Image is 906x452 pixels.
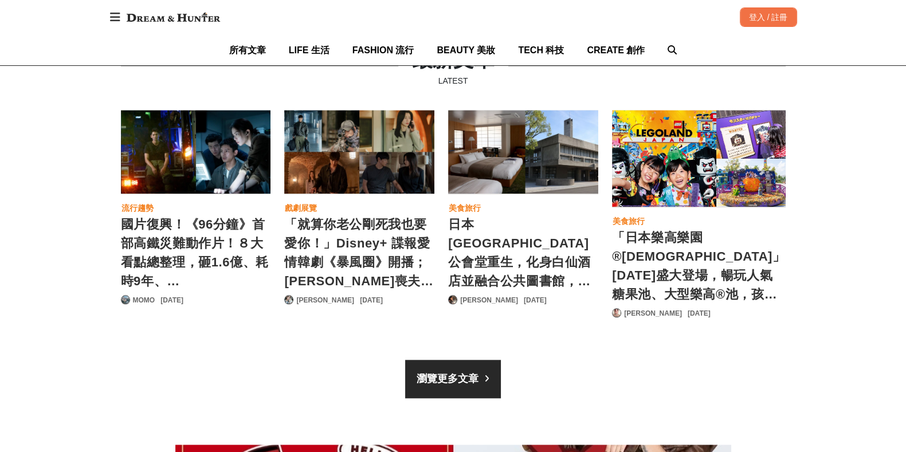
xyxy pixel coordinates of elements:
a: 美食旅行 [448,201,481,215]
a: [PERSON_NAME] [296,295,354,305]
a: 「就算你老公剛死我也要愛你！」Disney+ 諜報愛情韓劇《暴風圈》開播；全智賢剛喪夫、姜棟元直球追愛，Threads超狗血對話引熱議 [284,110,434,194]
img: Avatar [613,309,621,317]
span: 所有文章 [229,45,266,55]
a: [PERSON_NAME] [460,295,518,305]
a: 「日本樂高樂園®萬聖節派對」10月3日盛大登場，暢玩人氣糖果池、大型樂高®池，孩子們的變裝派對聖地就在這裡！ [612,110,785,207]
div: [DATE] [688,308,711,319]
a: 戲劇展覽 [284,201,317,215]
img: Dream & Hunter [121,7,226,27]
a: MOMO [133,295,155,305]
a: BEAUTY 美妝 [437,35,495,65]
img: Avatar [449,296,457,304]
a: 所有文章 [229,35,266,65]
a: [PERSON_NAME] [624,308,682,319]
div: 流行趨勢 [121,202,154,214]
span: CREATE 創作 [587,45,645,55]
a: 「日本樂高樂園®[DEMOGRAPHIC_DATA]」[DATE]盛大登場，暢玩人氣糖果池、大型樂高®池，孩子們的變裝派對聖地就在這裡！ [612,228,785,302]
a: Avatar [448,295,457,304]
a: 國片復興！《96分鐘》首部高鐵災難動作片！８大看點總整理，砸1.6億、耗時9年、信義區封街拍攝、高度還原高鐵車廂讓觀眾身歷其境 [121,110,271,194]
div: 登入 / 註冊 [740,7,797,27]
div: [DATE] [360,295,383,305]
img: Avatar [285,296,293,304]
a: 美食旅行 [612,214,645,228]
span: LIFE 生活 [289,45,330,55]
a: 「就算你老公剛死我也要愛你！」Disney+ 諜報愛情韓劇《暴風圈》開播；[PERSON_NAME]喪夫、[PERSON_NAME]追愛，Threads超狗血對話引熱議 [284,215,434,289]
img: Avatar [121,296,130,304]
div: LATEST [412,75,495,87]
a: Avatar [612,308,621,317]
a: 流行趨勢 [121,201,154,215]
a: LIFE 生活 [289,35,330,65]
a: 瀏覽更多文章 [405,360,501,398]
a: 國片復興！《96分鐘》首部高鐵災難動作片！８大看點總整理，砸1.6億、耗時9年、[GEOGRAPHIC_DATA][GEOGRAPHIC_DATA]拍攝、高度還原高鐵車廂讓觀眾身歷其境 [121,215,271,289]
a: Avatar [121,295,130,304]
span: BEAUTY 美妝 [437,45,495,55]
a: CREATE 創作 [587,35,645,65]
div: [DATE] [524,295,547,305]
div: [DATE] [160,295,183,305]
div: 瀏覽更多文章 [417,371,479,387]
a: 日本[GEOGRAPHIC_DATA]公會堂重生，化身白仙酒店並融合公共圖書館，成為現代主義建築再生的文化新地標 [448,215,598,289]
a: Avatar [284,295,293,304]
span: FASHION 流行 [352,45,414,55]
span: TECH 科技 [518,45,564,55]
a: FASHION 流行 [352,35,414,65]
div: 美食旅行 [449,202,481,214]
div: 戲劇展覽 [285,202,317,214]
div: 美食旅行 [613,215,645,227]
a: 日本伊賀上野市公會堂重生，化身白仙酒店並融合公共圖書館，成為現代主義建築再生的文化新地標 [448,110,598,194]
a: TECH 科技 [518,35,564,65]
